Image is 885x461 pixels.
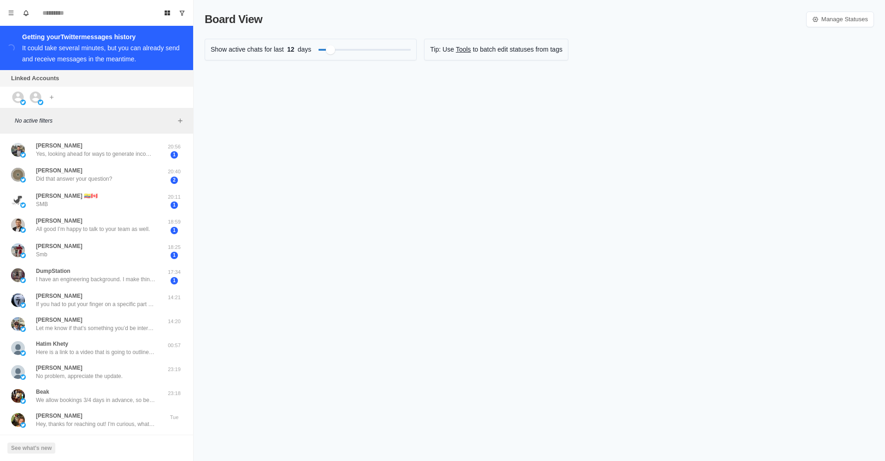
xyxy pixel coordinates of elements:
[36,364,83,372] p: [PERSON_NAME]
[456,45,471,54] a: Tools
[36,150,156,158] p: Yes, looking ahead for ways to generate income as I aim to retire my W-2 job in a year or two.
[163,294,186,301] p: 14:21
[326,45,335,54] div: Filter by activity days
[11,293,25,307] img: picture
[171,151,178,159] span: 1
[22,44,180,63] div: It could take several minutes, but you can already send and receive messages in the meantime.
[806,12,874,27] a: Manage Statuses
[163,243,186,251] p: 18:25
[11,413,25,427] img: picture
[163,342,186,349] p: 00:57
[20,152,26,158] img: picture
[163,414,186,421] p: Tue
[171,227,178,234] span: 1
[36,200,48,208] p: SMB
[36,292,83,300] p: [PERSON_NAME]
[175,6,189,20] button: Show unread conversations
[11,268,25,282] img: picture
[20,326,26,332] img: picture
[11,243,25,257] img: picture
[11,168,25,182] img: picture
[36,340,68,348] p: Hatim Khety
[36,396,156,404] p: We allow bookings 3/4 days in advance, so be sure to keep an eye on the link!
[171,177,178,184] span: 2
[36,250,47,259] p: Smb
[11,341,25,355] img: picture
[36,372,123,380] p: No problem, appreciate the update.
[36,420,156,428] p: Hey, thanks for reaching out! I'm curious, what ultimately has you interested in acquiring a cash...
[36,324,156,332] p: Let me know if that’s something you’d be interested in and I can set you up on a call with my con...
[284,45,298,54] span: 12
[20,278,26,283] img: picture
[163,390,186,397] p: 23:18
[36,275,156,284] p: I have an engineering background. I make things, fix things and make things better. I’ve worked i...
[163,366,186,373] p: 23:19
[20,227,26,233] img: picture
[20,422,26,428] img: picture
[20,253,26,258] img: picture
[163,218,186,226] p: 18:59
[163,168,186,176] p: 20:40
[36,192,98,200] p: [PERSON_NAME] 🇪🇨🇨🇦
[171,201,178,209] span: 1
[171,277,178,284] span: 1
[36,388,49,396] p: Beak
[11,193,25,207] img: picture
[20,302,26,308] img: picture
[36,300,156,308] p: If you had to put your finger on a specific part of the process that’s holding you back from acqu...
[11,365,25,379] img: picture
[11,74,59,83] p: Linked Accounts
[163,193,186,201] p: 20:11
[36,412,83,420] p: [PERSON_NAME]
[22,31,182,42] div: Getting your Twitter messages history
[11,317,25,331] img: picture
[160,6,175,20] button: Board View
[20,100,26,105] img: picture
[11,143,25,157] img: picture
[46,92,57,103] button: Add account
[163,268,186,276] p: 17:34
[473,45,563,54] p: to batch edit statuses from tags
[211,45,284,54] p: Show active chats for last
[20,398,26,404] img: picture
[11,389,25,403] img: picture
[36,175,112,183] p: Did that answer your question?
[36,348,156,356] p: Here is a link to a video that is going to outline in more depth, what we do and how we can help,...
[163,318,186,325] p: 14:20
[171,252,178,259] span: 1
[163,143,186,151] p: 20:56
[36,242,83,250] p: [PERSON_NAME]
[36,225,150,233] p: All good I’m happy to talk to your team as well.
[36,267,71,275] p: DumpStation
[36,316,83,324] p: [PERSON_NAME]
[4,6,18,20] button: Menu
[11,218,25,232] img: picture
[36,166,83,175] p: [PERSON_NAME]
[430,45,454,54] p: Tip: Use
[18,6,33,20] button: Notifications
[298,45,312,54] p: days
[38,100,43,105] img: picture
[20,374,26,380] img: picture
[36,217,83,225] p: [PERSON_NAME]
[20,350,26,356] img: picture
[205,11,262,28] p: Board View
[36,142,83,150] p: [PERSON_NAME]
[20,202,26,208] img: picture
[7,443,55,454] button: See what's new
[175,115,186,126] button: Add filters
[15,117,175,125] p: No active filters
[20,177,26,183] img: picture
